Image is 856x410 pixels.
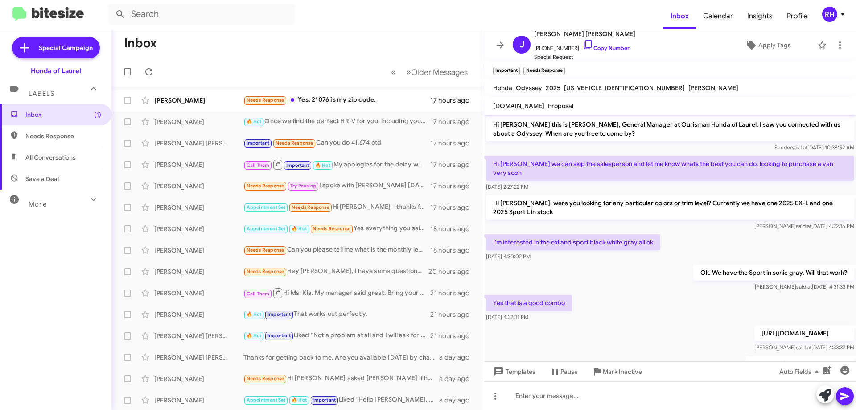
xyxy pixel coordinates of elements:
span: 🔥 Hot [247,333,262,339]
button: Previous [386,63,401,81]
span: Pause [560,364,578,380]
span: Important [313,397,336,403]
p: Hi [PERSON_NAME], were you looking for any particular colors or trim level? Currently we have one... [486,195,854,220]
nav: Page navigation example [386,63,473,81]
div: [PERSON_NAME] [PERSON_NAME] [154,331,243,340]
div: a day ago [439,374,477,383]
a: Special Campaign [12,37,100,58]
span: 🔥 Hot [292,226,307,232]
div: Yes everything you said is true. I have a bad credit. I don't have money down.I really need a car... [243,224,430,234]
span: Special Campaign [39,43,93,52]
div: Once we find the perfect HR-V for you, including your preferred standard or premium color, we can... [243,116,430,127]
p: I'm interested in the exl and sport black white gray all ok [486,234,660,250]
span: 🔥 Hot [292,397,307,403]
span: « [391,66,396,78]
small: Important [493,67,520,75]
div: 18 hours ago [430,224,477,233]
span: Appointment Set [247,226,286,232]
a: Insights [740,3,780,29]
span: Needs Response [247,269,284,274]
span: Inbox [25,110,101,119]
span: Important [247,140,270,146]
span: 2025 [546,84,560,92]
div: [PERSON_NAME] [154,96,243,105]
span: Try Pausing [290,183,316,189]
div: Hi [PERSON_NAME] - thanks for reaching out. I actually reached out [DATE] about the pre-owned Vol... [243,202,430,212]
small: Needs Response [523,67,564,75]
span: Needs Response [247,247,284,253]
span: Sender [DATE] 10:38:52 AM [774,144,854,151]
span: [PERSON_NAME] [DATE] 4:22:16 PM [754,223,854,229]
div: Can you please tell me what is the monthly lease ? [243,245,430,255]
span: said at [796,344,811,351]
span: 🔥 Hot [315,162,330,168]
span: Proposal [548,102,573,110]
div: 18 hours ago [430,246,477,255]
div: [PERSON_NAME] [154,182,243,191]
span: [DATE] 4:32:31 PM [486,314,528,320]
div: I spoke with [PERSON_NAME] [DATE] [243,181,430,191]
span: Needs Response [276,140,313,146]
a: Inbox [663,3,696,29]
a: Calendar [696,3,740,29]
span: (1) [94,110,101,119]
div: Hi [PERSON_NAME] asked [PERSON_NAME] if he can provide me with a quote for the Prologue lease to ... [243,373,439,384]
div: 21 hours ago [430,310,477,319]
span: Mark Inactive [603,364,642,380]
div: [PERSON_NAME] [154,246,243,255]
div: 17 hours ago [430,182,477,191]
div: Liked “Hello [PERSON_NAME]. At the moment we don't have a release date for the Prelude as of yet.... [243,395,439,405]
p: Hi [PERSON_NAME] we can skip the salesperson and let me know whats the best you can do, looking t... [486,156,854,181]
a: Profile [780,3,815,29]
div: 21 hours ago [430,289,477,298]
div: [PERSON_NAME] [PERSON_NAME] [154,139,243,148]
div: Liked “Not a problem at all and I will ask for her assistance to this right away” [243,331,430,341]
div: [PERSON_NAME] [154,117,243,126]
span: [DATE] 4:30:02 PM [486,253,531,260]
span: All Conversations [25,153,76,162]
button: Mark Inactive [585,364,649,380]
span: Apply Tags [758,37,791,53]
span: 🔥 Hot [247,311,262,317]
span: said at [796,223,811,229]
div: 20 hours ago [428,267,477,276]
button: Auto Fields [772,364,829,380]
div: 17 hours ago [430,160,477,169]
span: » [406,66,411,78]
p: Ok. We have the Sport in sonic gray. Will that work? [693,265,854,281]
span: Templates [491,364,535,380]
span: Needs Response [247,97,284,103]
span: [PERSON_NAME] [PERSON_NAME] [534,29,635,39]
div: a day ago [439,353,477,362]
div: [PERSON_NAME] [154,224,243,233]
div: [PERSON_NAME] [154,310,243,319]
p: That's the link to the one we have [746,356,854,372]
span: [PHONE_NUMBER] [534,39,635,53]
div: a day ago [439,396,477,405]
span: Labels [29,90,54,98]
span: [PERSON_NAME] [DATE] 4:33:37 PM [754,344,854,351]
span: Call Them [247,162,270,168]
span: Call Them [247,291,270,297]
div: 21 hours ago [430,331,477,340]
div: Can you do 41,674 otd [243,138,430,148]
button: Apply Tags [722,37,813,53]
span: Appointment Set [247,204,286,210]
span: Older Messages [411,67,468,77]
span: Needs Response [247,376,284,381]
span: said at [796,283,812,290]
div: Honda of Laurel [31,66,81,75]
span: [PERSON_NAME] [688,84,738,92]
span: Needs Response [247,183,284,189]
div: [PERSON_NAME] [154,289,243,298]
span: Appointment Set [247,397,286,403]
span: [DOMAIN_NAME] [493,102,544,110]
div: That works out perfectly. [243,309,430,319]
div: [PERSON_NAME] [154,374,243,383]
div: 17 hours ago [430,117,477,126]
span: said at [792,144,807,151]
a: Copy Number [583,45,630,51]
